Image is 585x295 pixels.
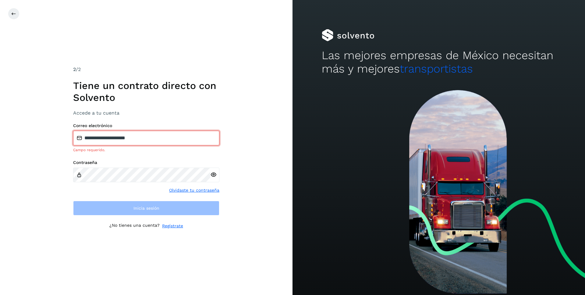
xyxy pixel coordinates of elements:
div: Campo requerido. [73,147,219,153]
div: /2 [73,66,219,73]
span: transportistas [400,62,473,75]
span: 2 [73,66,76,72]
h2: Las mejores empresas de México necesitan más y mejores [322,49,556,76]
p: ¿No tienes una cuenta? [109,223,160,229]
a: Olvidaste tu contraseña [169,187,219,194]
label: Correo electrónico [73,123,219,128]
h1: Tiene un contrato directo con Solvento [73,80,219,103]
button: Inicia sesión [73,201,219,215]
a: Regístrate [162,223,183,229]
span: Inicia sesión [133,206,159,210]
label: Contraseña [73,160,219,165]
h3: Accede a tu cuenta [73,110,219,116]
